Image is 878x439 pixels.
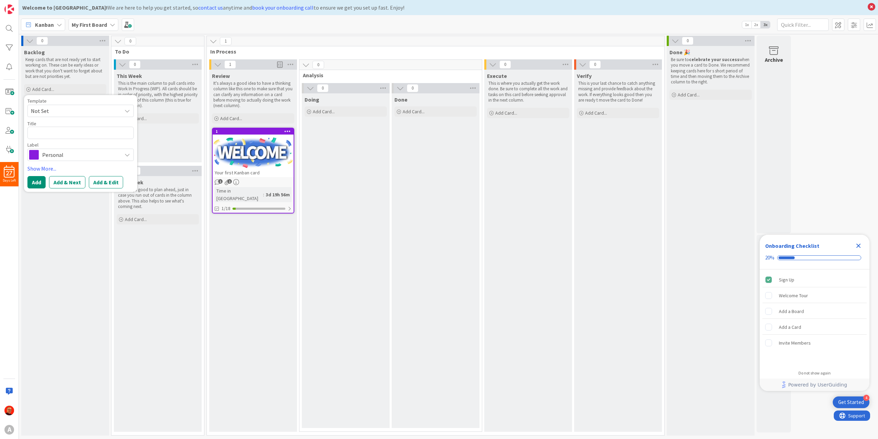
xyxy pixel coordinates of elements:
button: Add [27,176,46,188]
span: Kanban [35,21,54,29]
p: Be sure to when you move a card to Done. We recommend keeping cards here for s short period of ti... [671,57,750,85]
div: 1 [213,128,294,135]
b: Welcome to [GEOGRAPHIC_DATA]! [22,4,108,11]
span: 0 [589,60,601,69]
div: Sign Up is complete. [762,272,867,287]
span: Analysis [303,72,473,79]
div: Add a Board [779,307,804,315]
span: Review [212,72,230,79]
span: 27 [6,171,12,176]
div: 20% [765,255,774,261]
div: 1Your first Kanban card [213,128,294,177]
span: 1x [742,21,751,28]
p: Keep cards that are not ready yet to start working on. These can be early ideas or work that you ... [25,57,105,79]
a: Powered by UserGuiding [763,379,866,391]
div: Add a Board is incomplete. [762,304,867,319]
button: Add & Edit [89,176,123,188]
span: Add Card... [585,110,607,116]
div: Footer [760,379,869,391]
span: Label [27,142,38,147]
span: This Week [117,72,142,79]
div: Checklist Container [760,235,869,391]
strong: celebrate your success [689,57,739,62]
input: Quick Filter... [777,19,829,31]
div: Close Checklist [853,240,864,251]
div: Add a Card [779,323,801,331]
span: Execute [487,72,507,79]
div: Your first Kanban card [213,168,294,177]
div: Get Started [838,399,864,406]
span: Doing [305,96,319,103]
div: A [4,425,14,435]
img: CP [4,406,14,415]
span: 0 [124,37,136,45]
span: 2x [751,21,761,28]
p: This is your last chance to catch anything missing and provide feedback about the work. If everyt... [578,81,658,103]
img: Visit kanbanzone.com [4,4,14,14]
div: 3d 19h 56m [264,191,292,198]
span: Backlog [24,49,45,56]
p: This is the main column to pull cards into Work In Progress (WIP). All cards should be in order o... [118,81,198,108]
div: Do not show again [798,370,831,376]
span: 1/18 [222,205,230,212]
span: In Process [210,48,656,55]
p: It's always a good idea to have a thinking column like this one to make sure that you can clarify... [213,81,293,108]
span: Add Card... [403,108,425,115]
a: book your onboarding call [252,4,313,11]
div: Add a Card is incomplete. [762,320,867,335]
span: Add Card... [32,86,54,92]
span: 0 [682,37,693,45]
span: Add Card... [678,92,700,98]
div: Welcome Tour [779,291,808,300]
span: 0 [317,84,329,92]
span: Support [14,1,31,9]
span: 3x [761,21,770,28]
div: Open Get Started checklist, remaining modules: 4 [833,396,869,408]
a: contact us [198,4,223,11]
span: Not Set [31,106,117,115]
div: Time in [GEOGRAPHIC_DATA] [215,187,263,202]
span: 1 [220,37,232,45]
span: 1 [218,179,223,184]
div: We are here to help you get started, so anytime and to ensure we get you set up fast. Enjoy! [22,3,864,12]
span: Done [394,96,407,103]
button: Add & Next [49,176,85,188]
div: Invite Members [779,339,811,347]
span: Add Card... [495,110,517,116]
div: Invite Members is incomplete. [762,335,867,350]
div: Sign Up [779,276,794,284]
div: Checklist progress: 20% [765,255,864,261]
p: This is where you actually get the work done. Be sure to complete all the work and tasks on this ... [488,81,568,103]
a: Show More... [27,164,134,173]
span: 0 [312,61,324,69]
span: Verify [577,72,592,79]
span: Done 🎉 [669,49,690,56]
span: Personal [42,150,118,160]
span: Add Card... [125,216,147,222]
div: Onboarding Checklist [765,242,819,250]
span: 1 [224,60,236,69]
span: To Do [115,48,195,55]
span: 0 [36,37,48,45]
span: 1 [227,179,232,184]
span: Add Card... [220,115,242,122]
div: Welcome Tour is incomplete. [762,288,867,303]
div: Checklist items [760,269,869,366]
div: Archive [765,56,783,64]
p: It's always good to plan ahead, just in case you run out of cards in the column above. This also ... [118,187,198,209]
div: 1 [216,129,294,134]
span: 0 [129,60,141,69]
a: 1Your first Kanban cardTime in [GEOGRAPHIC_DATA]:3d 19h 56m1/18 [212,128,294,213]
span: Powered by UserGuiding [788,381,847,389]
div: 4 [863,395,869,401]
label: Title [27,120,36,127]
span: Add Card... [313,108,335,115]
b: My First Board [72,21,107,28]
span: : [263,191,264,198]
span: Template [27,99,47,103]
span: 0 [499,60,511,69]
span: 0 [407,84,418,92]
